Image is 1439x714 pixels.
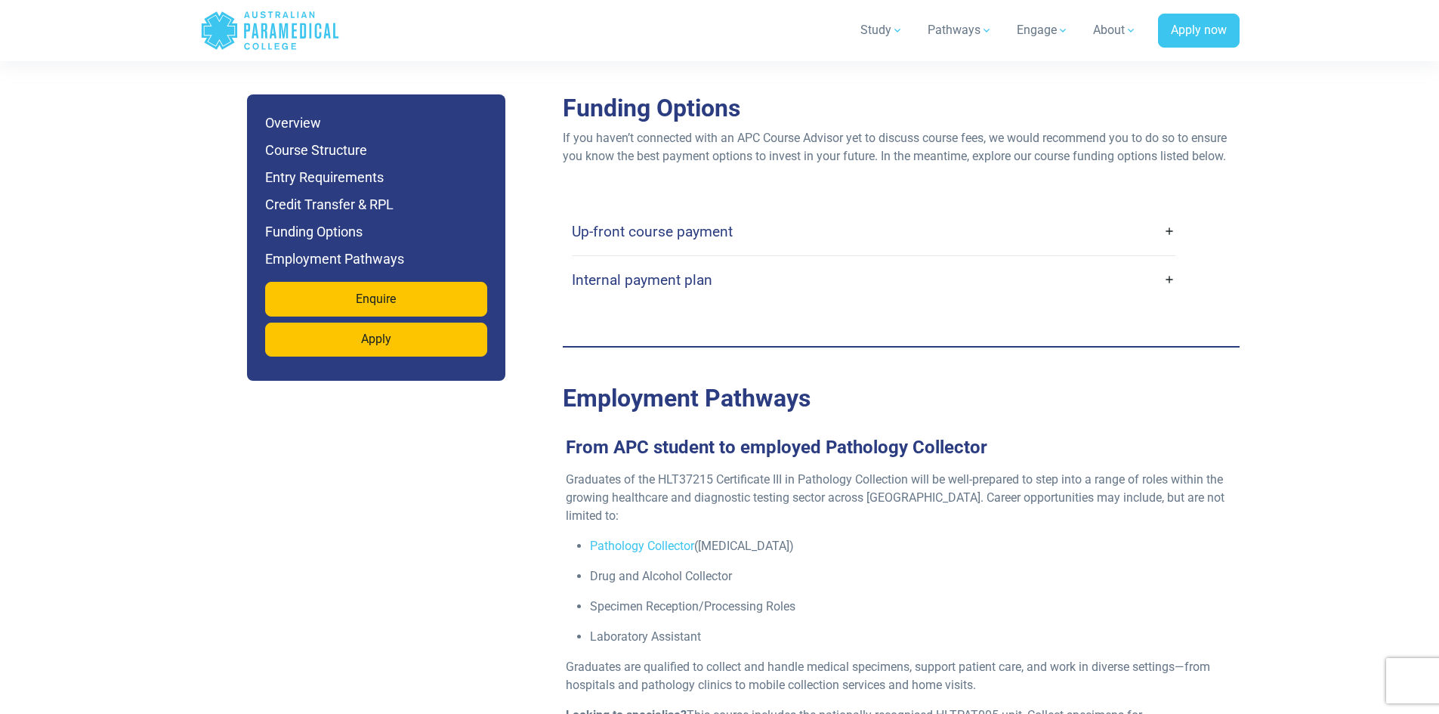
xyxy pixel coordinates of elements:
a: Study [851,9,912,51]
a: Pathways [919,9,1002,51]
a: Apply now [1158,14,1240,48]
p: If you haven’t connected with an APC Course Advisor yet to discuss course fees, we would recommen... [563,129,1240,165]
h2: Employment Pathways [563,384,1240,413]
p: Drug and Alcohol Collector [590,567,1224,586]
p: Graduates are qualified to collect and handle medical specimens, support patient care, and work i... [566,658,1224,694]
a: Australian Paramedical College [200,6,340,55]
h2: Funding Options [563,94,1240,122]
a: About [1084,9,1146,51]
h4: Up-front course payment [572,223,733,240]
h3: From APC student to employed Pathology Collector [557,437,1234,459]
a: Engage [1008,9,1078,51]
p: Specimen Reception/Processing Roles [590,598,1224,616]
h4: Internal payment plan [572,271,712,289]
p: Laboratory Assistant [590,628,1224,646]
p: ([MEDICAL_DATA]) [590,537,1224,555]
p: Graduates of the HLT37215 Certificate III in Pathology Collection will be well-prepared to step i... [566,471,1224,525]
a: Internal payment plan [572,262,1175,298]
a: Pathology Collector [590,539,694,553]
a: Up-front course payment [572,214,1175,249]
